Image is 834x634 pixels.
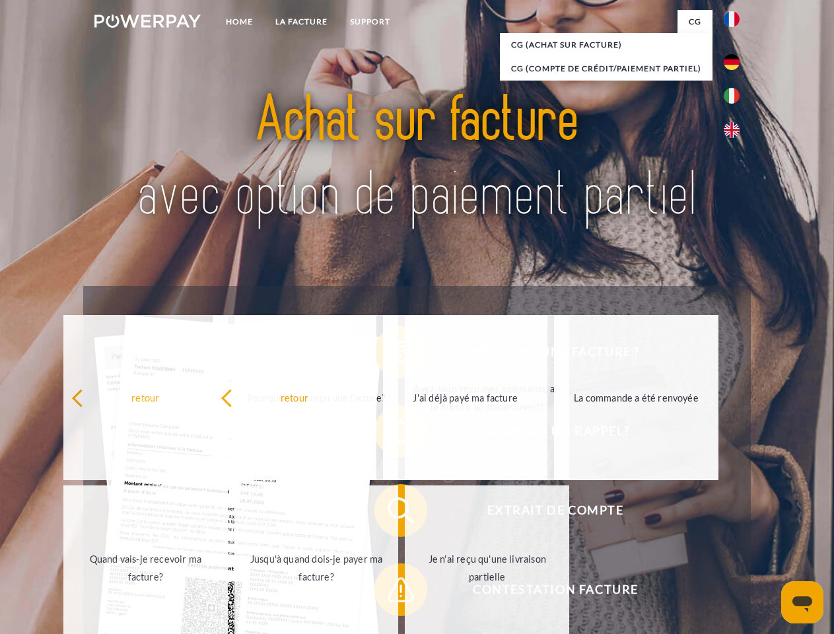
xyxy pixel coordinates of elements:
div: retour [221,388,369,406]
img: it [724,88,740,104]
img: de [724,54,740,70]
img: en [724,122,740,138]
img: logo-powerpay-white.svg [94,15,201,28]
div: La commande a été renvoyée [562,388,711,406]
div: Quand vais-je recevoir ma facture? [71,550,220,586]
div: Jusqu'à quand dois-je payer ma facture? [242,550,391,586]
a: LA FACTURE [264,10,339,34]
div: Je n'ai reçu qu'une livraison partielle [413,550,561,586]
a: CG (Compte de crédit/paiement partiel) [500,57,712,81]
img: fr [724,11,740,27]
a: Home [215,10,264,34]
div: retour [71,388,220,406]
a: CG [678,10,712,34]
a: Support [339,10,401,34]
div: J'ai déjà payé ma facture [391,388,539,406]
img: title-powerpay_fr.svg [126,63,708,253]
a: CG (achat sur facture) [500,33,712,57]
iframe: Bouton de lancement de la fenêtre de messagerie [781,581,823,623]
